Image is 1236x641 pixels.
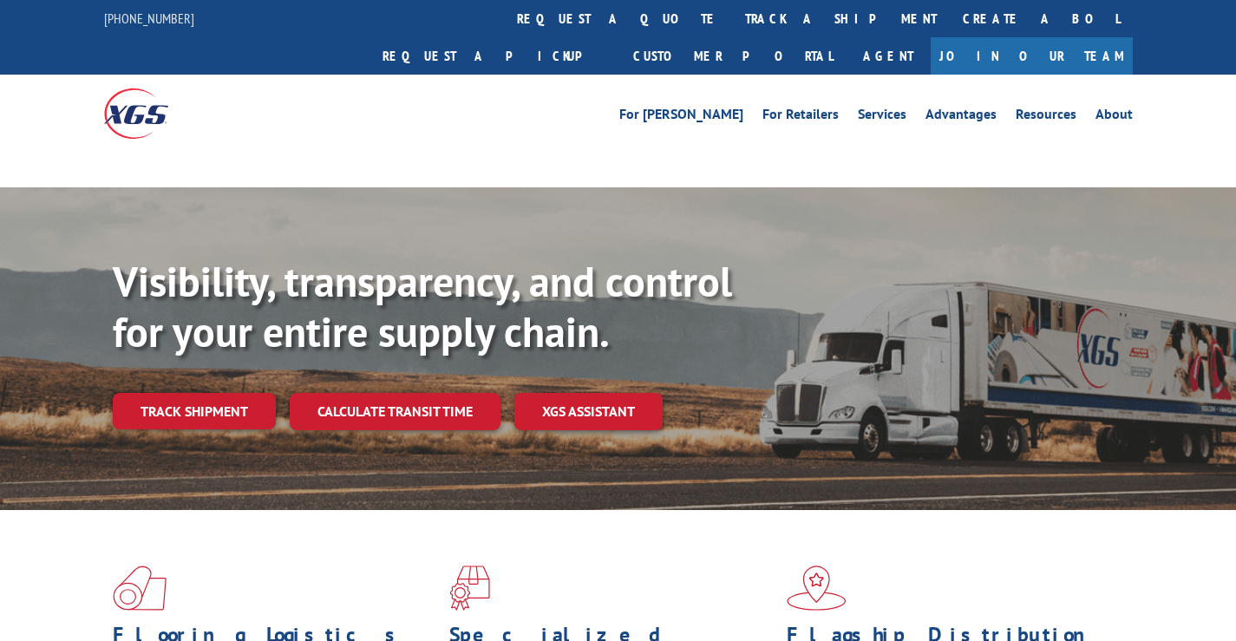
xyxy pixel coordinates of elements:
img: xgs-icon-focused-on-flooring-red [449,566,490,611]
img: xgs-icon-flagship-distribution-model-red [787,566,847,611]
a: Request a pickup [369,37,620,75]
a: XGS ASSISTANT [514,393,663,430]
b: Visibility, transparency, and control for your entire supply chain. [113,254,732,358]
a: For [PERSON_NAME] [619,108,743,127]
a: Services [858,108,906,127]
a: Resources [1016,108,1076,127]
a: About [1095,108,1133,127]
a: [PHONE_NUMBER] [104,10,194,27]
a: Customer Portal [620,37,846,75]
img: xgs-icon-total-supply-chain-intelligence-red [113,566,167,611]
a: Join Our Team [931,37,1133,75]
a: Agent [846,37,931,75]
a: Calculate transit time [290,393,500,430]
a: Advantages [925,108,997,127]
a: For Retailers [762,108,839,127]
a: Track shipment [113,393,276,429]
